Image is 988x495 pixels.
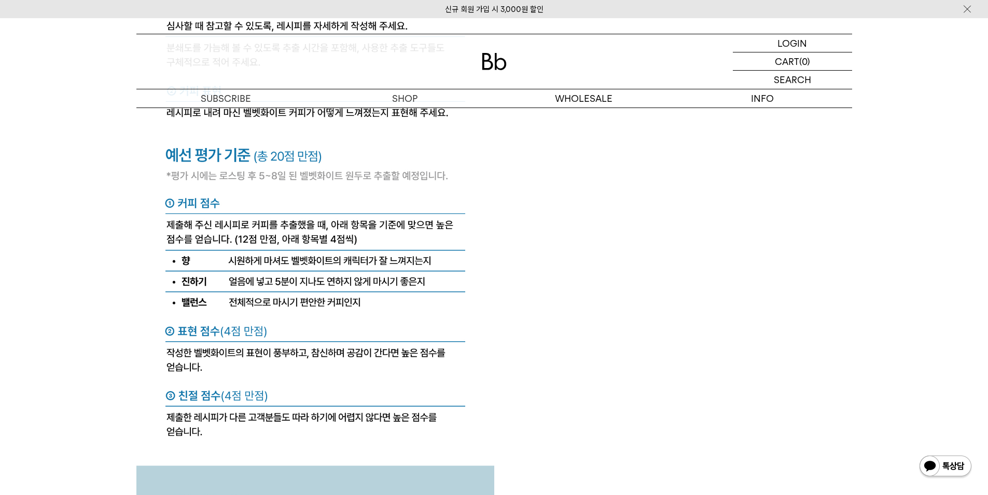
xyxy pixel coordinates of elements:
p: CART [775,52,799,70]
p: (0) [799,52,810,70]
p: LOGIN [777,34,807,52]
p: WHOLESALE [494,89,673,108]
p: SEARCH [774,71,811,89]
img: 카카오톡 채널 1:1 채팅 버튼 [919,454,972,479]
a: CART (0) [733,52,852,71]
a: SUBSCRIBE [136,89,315,108]
img: 로고 [482,53,507,70]
a: 신규 회원 가입 시 3,000원 할인 [445,5,544,14]
a: LOGIN [733,34,852,52]
a: SHOP [315,89,494,108]
p: INFO [673,89,852,108]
